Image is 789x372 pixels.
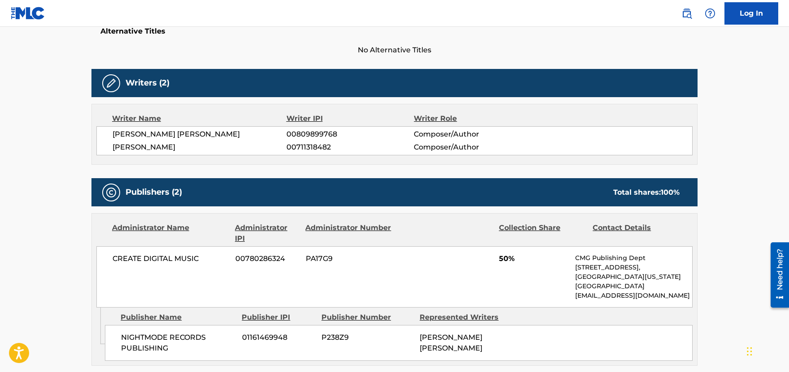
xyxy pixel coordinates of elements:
[91,45,698,56] span: No Alternative Titles
[661,188,680,197] span: 100 %
[593,222,680,244] div: Contact Details
[113,129,286,140] span: [PERSON_NAME] [PERSON_NAME]
[420,333,482,352] span: [PERSON_NAME] [PERSON_NAME]
[414,113,530,124] div: Writer Role
[414,129,530,140] span: Composer/Author
[764,238,789,312] iframe: Resource Center
[321,312,413,323] div: Publisher Number
[575,263,692,272] p: [STREET_ADDRESS],
[126,78,169,88] h5: Writers (2)
[242,332,315,343] span: 01161469948
[121,312,235,323] div: Publisher Name
[747,338,752,365] div: Drag
[575,253,692,263] p: CMG Publishing Dept
[575,282,692,291] p: [GEOGRAPHIC_DATA]
[678,4,696,22] a: Public Search
[286,113,414,124] div: Writer IPI
[106,187,117,198] img: Publishers
[575,272,692,282] p: [GEOGRAPHIC_DATA][US_STATE]
[306,253,393,264] span: PA17G9
[499,222,586,244] div: Collection Share
[420,312,511,323] div: Represented Writers
[100,27,689,36] h5: Alternative Titles
[235,222,299,244] div: Administrator IPI
[242,312,315,323] div: Publisher IPI
[744,329,789,372] iframe: Chat Widget
[286,142,414,153] span: 00711318482
[724,2,778,25] a: Log In
[113,253,229,264] span: CREATE DIGITAL MUSIC
[113,142,286,153] span: [PERSON_NAME]
[499,253,568,264] span: 50%
[701,4,719,22] div: Help
[235,253,299,264] span: 00780286324
[126,187,182,197] h5: Publishers (2)
[112,222,228,244] div: Administrator Name
[414,142,530,153] span: Composer/Author
[286,129,414,140] span: 00809899768
[321,332,413,343] span: P238Z9
[112,113,286,124] div: Writer Name
[575,291,692,300] p: [EMAIL_ADDRESS][DOMAIN_NAME]
[305,222,392,244] div: Administrator Number
[121,332,235,354] span: NIGHTMODE RECORDS PUBLISHING
[613,187,680,198] div: Total shares:
[11,7,45,20] img: MLC Logo
[681,8,692,19] img: search
[705,8,715,19] img: help
[106,78,117,89] img: Writers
